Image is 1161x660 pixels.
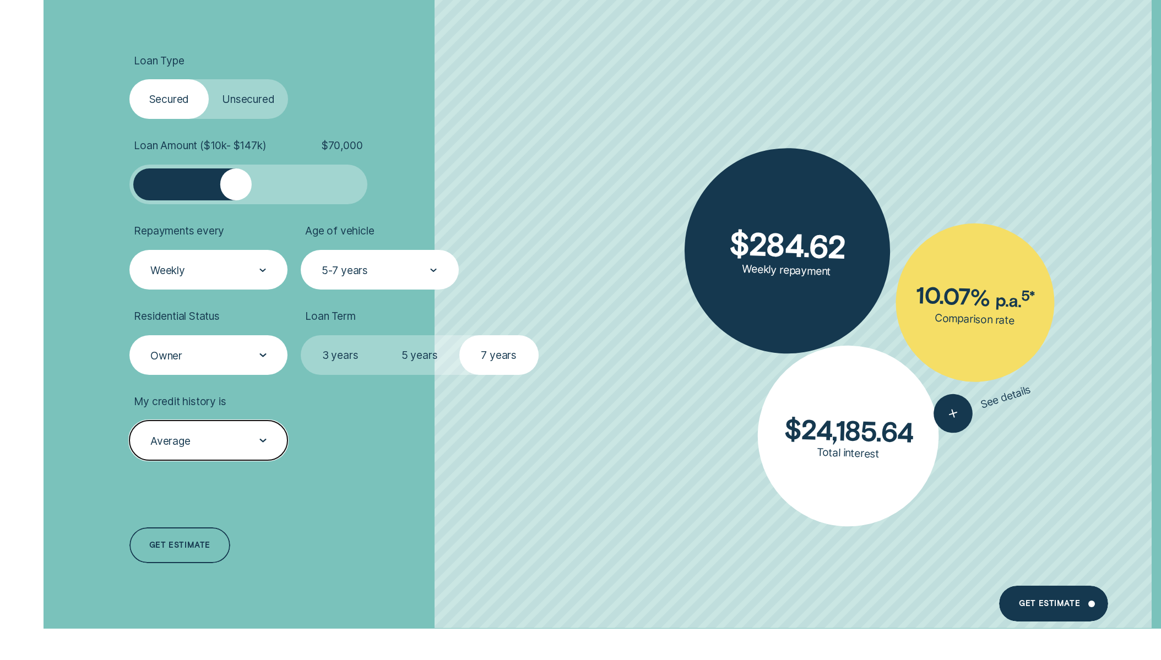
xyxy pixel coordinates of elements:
[929,370,1036,438] button: See details
[301,335,380,375] label: 3 years
[322,139,363,152] span: $ 70,000
[134,224,224,237] span: Repayments every
[150,264,185,277] div: Weekly
[305,224,374,237] span: Age of vehicle
[134,54,184,67] span: Loan Type
[129,527,230,563] a: Get estimate
[322,264,368,277] div: 5-7 years
[150,434,191,448] div: Average
[979,383,1032,411] span: See details
[134,395,226,408] span: My credit history is
[459,335,539,375] label: 7 years
[380,335,459,375] label: 5 years
[305,309,355,323] span: Loan Term
[999,586,1108,621] a: Get Estimate
[209,79,288,119] label: Unsecured
[134,309,220,323] span: Residential Status
[150,349,182,362] div: Owner
[134,139,266,152] span: Loan Amount ( $10k - $147k )
[129,79,209,119] label: Secured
